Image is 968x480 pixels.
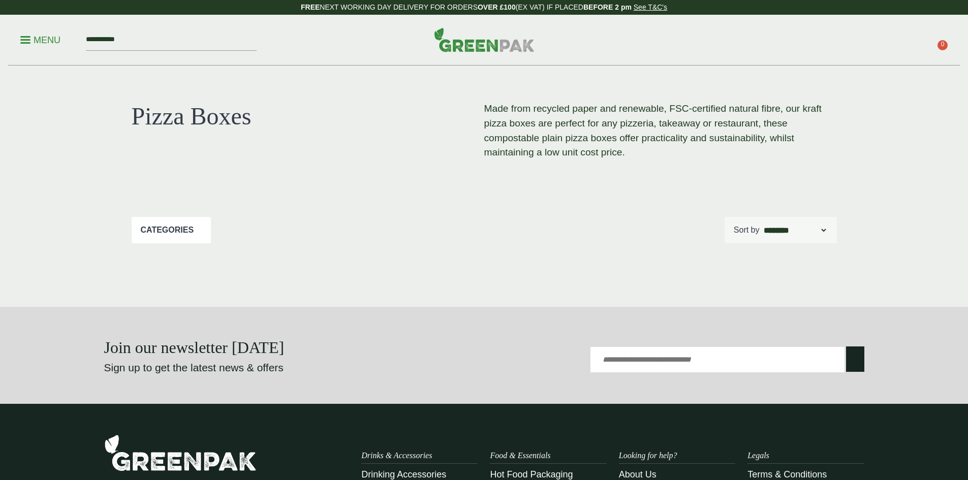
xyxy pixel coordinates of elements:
strong: OVER £100 [478,3,516,11]
p: Categories [141,224,194,236]
select: Shop order [762,224,828,236]
a: About Us [619,469,657,479]
strong: FREE [301,3,320,11]
h1: Pizza Boxes [132,102,484,131]
img: GreenPak Supplies [104,434,257,471]
p: Menu [20,34,60,46]
span: 0 [938,40,948,50]
a: Drinking Accessories [361,469,446,479]
strong: BEFORE 2 pm [583,3,632,11]
a: Terms & Conditions [747,469,827,479]
img: GreenPak Supplies [434,27,535,52]
p: Sign up to get the latest news & offers [104,360,446,376]
a: Menu [20,34,60,44]
p: Sort by [734,224,760,236]
span: ur kraft pizza boxes are perfect for any pizzeria, takeaway or restaurant, these compostable plai... [484,103,822,157]
a: See T&C's [634,3,667,11]
a: Hot Food Packaging [490,469,573,479]
p: Made from recycled paper and renewable, FSC-certified natural fibre, o [484,102,837,160]
strong: Join our newsletter [DATE] [104,338,285,357]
